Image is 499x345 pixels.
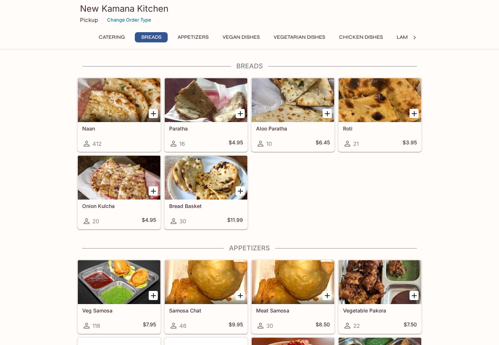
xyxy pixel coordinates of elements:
button: Add Onion Kulcha [149,186,158,196]
button: Lamb Dishes [393,32,434,42]
button: Catering [95,32,129,42]
a: Naan412 [77,78,161,152]
a: Aloo Paratha10$6.45 [251,78,335,152]
a: Veg Samosa118$7.95 [77,260,161,334]
div: Paratha [165,78,247,122]
span: 16 [179,140,185,147]
h5: $7.50 [404,321,417,330]
h5: Bread Basket [169,203,243,209]
h5: Veg Samosa [82,307,156,314]
button: Chicken Dishes [335,32,387,42]
h5: $7.95 [143,321,156,330]
a: Bread Basket30$11.99 [164,155,248,229]
button: Add Veg Samosa [149,291,158,300]
button: Add Samosa Chat [236,291,245,300]
a: Paratha16$4.95 [164,78,248,152]
span: 21 [353,140,359,147]
div: Samosa Chat [165,260,247,304]
p: Pickup [80,16,98,23]
a: Onion Kulcha20$4.95 [77,155,161,229]
button: Appetizers [174,32,213,42]
h3: New Kamana Kitchen [80,3,419,14]
button: Change Order Type [104,14,155,26]
h5: $8.50 [316,321,330,330]
h5: Paratha [169,125,243,132]
h5: Onion Kulcha [82,203,156,209]
h5: Aloo Paratha [256,125,330,132]
div: Veg Samosa [78,260,160,304]
a: Meat Samosa30$8.50 [251,260,335,334]
div: Aloo Paratha [252,78,334,122]
button: Vegan Dishes [218,32,264,42]
span: 30 [266,322,273,329]
h5: $9.95 [229,321,243,330]
h5: Meat Samosa [256,307,330,314]
button: Breads [135,32,168,42]
div: Onion Kulcha [78,156,160,200]
button: Add Meat Samosa [323,291,332,300]
h5: Vegetable Pakora [343,307,417,314]
span: 30 [179,218,186,225]
button: Add Roti [410,109,419,118]
h4: Appetizers [77,244,422,252]
h4: Breads [77,62,422,70]
h5: Roti [343,125,417,132]
h5: Naan [82,125,156,132]
span: 10 [266,140,272,147]
button: Vegetarian Dishes [270,32,329,42]
div: Roti [339,78,421,122]
span: 22 [353,322,360,329]
h5: $11.99 [227,217,243,225]
button: Add Aloo Paratha [323,109,332,118]
a: Samosa Chat46$9.95 [164,260,248,334]
div: Vegetable Pakora [339,260,421,304]
h5: $4.95 [229,139,243,148]
h5: $3.95 [403,139,417,148]
a: Vegetable Pakora22$7.50 [338,260,422,334]
h5: Samosa Chat [169,307,243,314]
div: Meat Samosa [252,260,334,304]
a: Roti21$3.95 [338,78,422,152]
span: 412 [92,140,102,147]
button: Add Paratha [236,109,245,118]
span: 20 [92,218,99,225]
span: 46 [179,322,186,329]
div: Bread Basket [165,156,247,200]
button: Add Bread Basket [236,186,245,196]
h5: $4.95 [142,217,156,225]
h5: $6.45 [316,139,330,148]
button: Add Vegetable Pakora [410,291,419,300]
button: Add Naan [149,109,158,118]
span: 118 [92,322,100,329]
div: Naan [78,78,160,122]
